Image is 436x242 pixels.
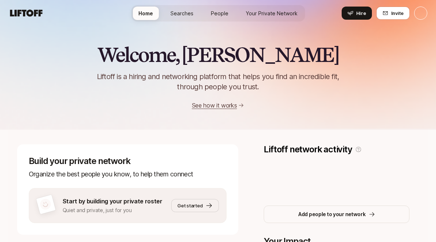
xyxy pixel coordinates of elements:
[29,156,227,166] p: Build your private network
[63,196,162,206] p: Start by building your private roster
[356,9,366,17] span: Hire
[342,7,372,20] button: Hire
[165,7,199,20] a: Searches
[171,199,219,212] button: Get started
[138,9,153,17] span: Home
[246,9,298,17] span: Your Private Network
[264,206,409,223] button: Add people to your network
[192,102,237,109] a: See how it works
[39,198,52,211] img: default-avatar.svg
[29,169,227,179] p: Organize the best people you know, to help them connect
[376,7,410,20] button: Invite
[88,71,349,92] p: Liftoff is a hiring and networking platform that helps you find an incredible fit, through people...
[264,144,352,155] p: Liftoff network activity
[170,9,193,17] span: Searches
[298,210,366,219] p: Add people to your network
[133,7,159,20] a: Home
[63,206,162,215] p: Quiet and private, just for you
[177,202,203,209] span: Get started
[97,44,339,66] h2: Welcome, [PERSON_NAME]
[211,9,228,17] span: People
[240,7,303,20] a: Your Private Network
[391,9,404,17] span: Invite
[205,7,234,20] a: People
